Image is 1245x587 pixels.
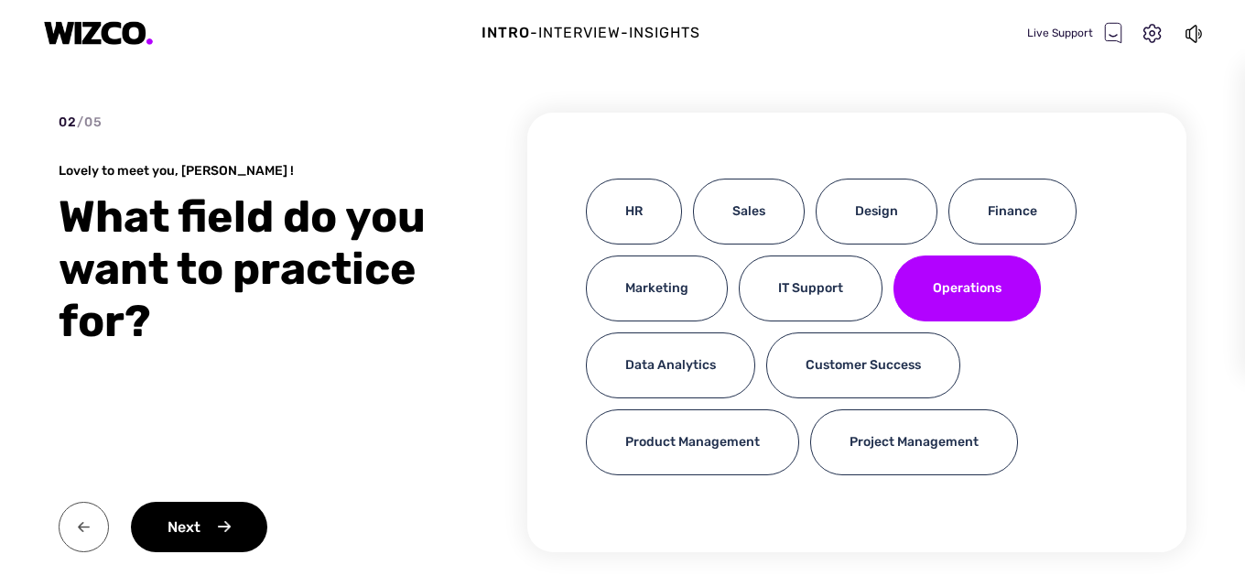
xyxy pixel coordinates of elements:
[482,22,530,44] div: Intro
[59,162,443,179] div: Lovely to meet you, [PERSON_NAME] !
[739,255,882,321] div: IT Support
[59,190,443,347] div: What field do you want to practice for?
[621,22,629,44] div: -
[59,502,109,552] img: back
[77,114,103,130] span: / 05
[586,332,755,398] div: Data Analytics
[810,409,1018,475] div: Project Management
[538,22,621,44] div: Interview
[693,179,805,245] div: Sales
[1027,22,1122,44] div: Live Support
[59,113,103,132] div: 02
[816,179,937,245] div: Design
[131,502,267,552] div: Next
[766,332,960,398] div: Customer Success
[948,179,1077,245] div: Finance
[586,409,799,475] div: Product Management
[629,22,700,44] div: Insights
[586,255,728,321] div: Marketing
[586,179,682,245] div: HR
[530,22,538,44] div: -
[893,255,1041,321] div: Operations
[44,21,154,46] img: logo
